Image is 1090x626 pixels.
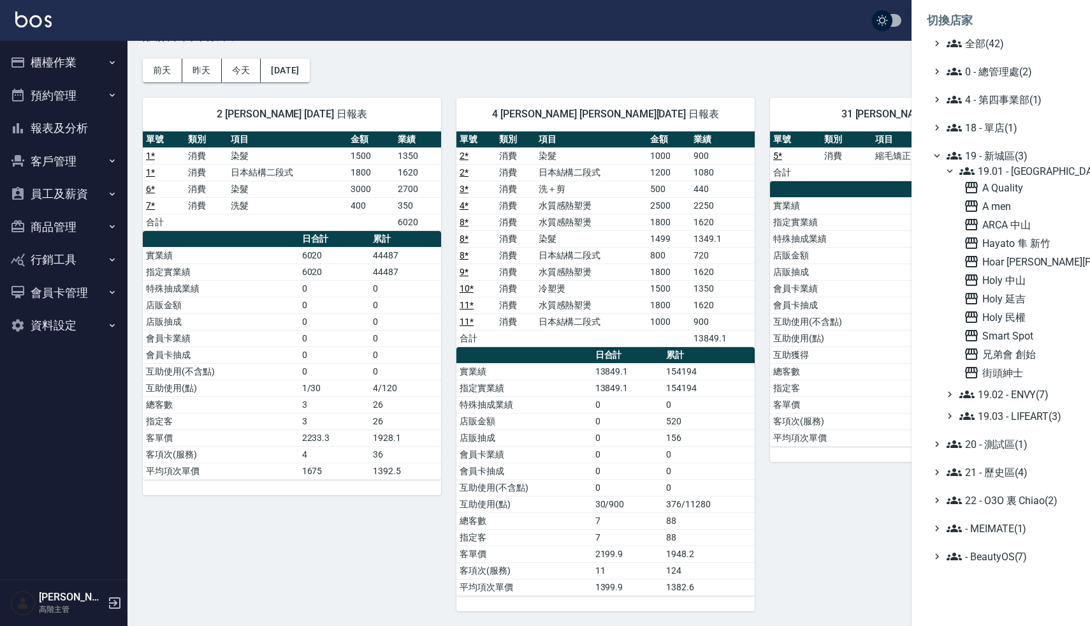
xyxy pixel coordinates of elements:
span: 21 - 歷史區(4) [947,465,1070,480]
span: A Quality [964,180,1070,195]
span: 19.02 - ENVY(7) [959,387,1070,402]
span: - BeautyOS(7) [947,549,1070,564]
span: 全部(42) [947,36,1070,51]
span: Holy 延吉 [964,291,1070,306]
span: 22 - O3O 裏 Chiao(2) [947,493,1070,508]
span: ARCA 中山 [964,217,1070,232]
span: - MEIMATE(1) [947,521,1070,536]
span: 20 - 測試區(1) [947,436,1070,452]
span: Hayato 隼 新竹 [964,235,1070,251]
span: 街頭紳士 [964,365,1070,380]
span: A men [964,198,1070,214]
span: 19 - 新城區(3) [947,148,1070,163]
span: 4 - 第四事業部(1) [947,92,1070,107]
span: Holy 民權 [964,309,1070,325]
span: 0 - 總管理處(2) [947,64,1070,79]
span: 兄弟會 創始 [964,347,1070,362]
span: Hoar [PERSON_NAME][PERSON_NAME] [964,254,1070,269]
span: 18 - 單店(1) [947,120,1070,135]
li: 切換店家 [927,5,1075,36]
span: Holy 中山 [964,272,1070,288]
span: 19.01 - [GEOGRAPHIC_DATA] (11) [959,163,1070,179]
span: Smart Spot [964,328,1070,343]
span: 19.03 - LIFEART(3) [959,408,1070,424]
